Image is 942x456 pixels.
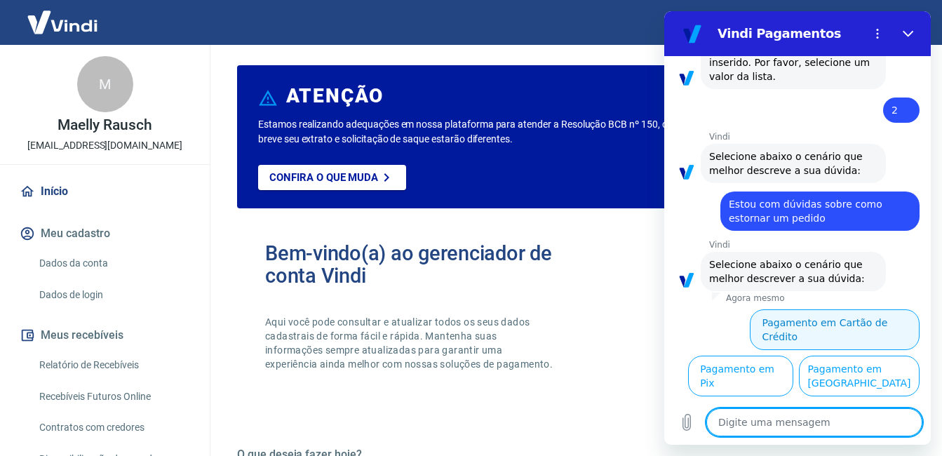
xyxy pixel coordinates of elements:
img: Vindi [17,1,108,43]
iframe: Janela de mensagens [664,11,931,445]
button: Sair [875,10,925,36]
p: Confira o que muda [269,171,378,184]
h2: Bem-vindo(a) ao gerenciador de conta Vindi [265,242,573,287]
div: M [77,56,133,112]
p: Aqui você pode consultar e atualizar todos os seus dados cadastrais de forma fácil e rápida. Mant... [265,315,556,371]
button: Meus recebíveis [17,320,193,351]
a: Recebíveis Futuros Online [34,382,193,411]
h6: ATENÇÃO [286,89,384,103]
a: Dados de login [34,281,193,309]
button: Meu cadastro [17,218,193,249]
p: [EMAIL_ADDRESS][DOMAIN_NAME] [27,138,182,153]
a: Relatório de Recebíveis [34,351,193,380]
p: Maelly Rausch [58,118,152,133]
p: Estamos realizando adequações em nossa plataforma para atender a Resolução BCB nº 150, de [DATE].... [258,117,762,147]
a: Contratos com credores [34,413,193,442]
a: Confira o que muda [258,165,406,190]
a: Início [17,176,193,207]
a: Dados da conta [34,249,193,278]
